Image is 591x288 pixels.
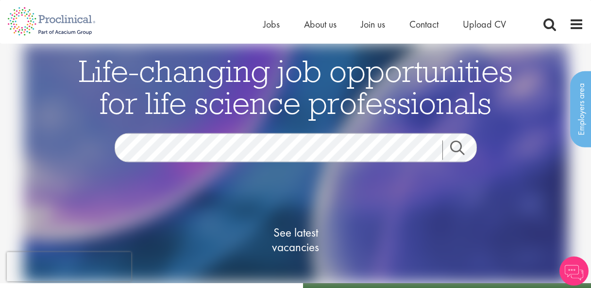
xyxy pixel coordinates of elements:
a: Join us [361,18,385,31]
a: Jobs [263,18,280,31]
a: Job search submit button [442,140,484,160]
span: Life-changing job opportunities for life science professionals [79,51,513,122]
a: About us [304,18,337,31]
img: Chatbot [559,256,589,286]
a: Upload CV [463,18,506,31]
iframe: reCAPTCHA [7,252,131,281]
img: candidate home [23,44,568,283]
span: See latest vacancies [247,225,344,254]
a: Contact [409,18,439,31]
